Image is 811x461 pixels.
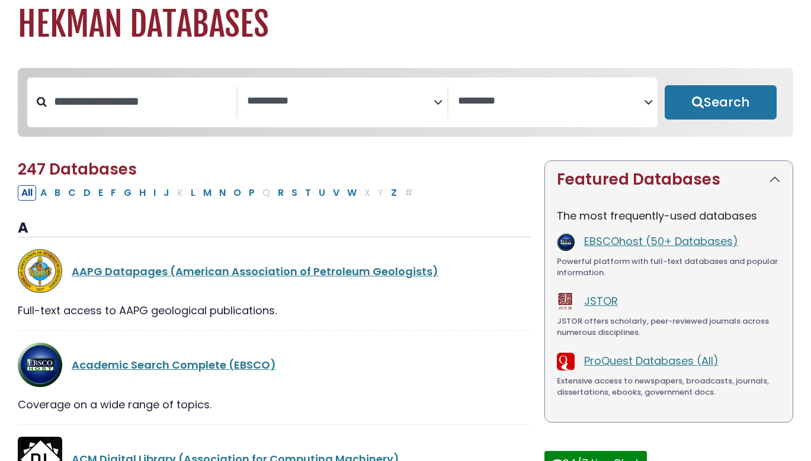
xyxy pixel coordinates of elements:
[200,185,215,201] button: Filter Results M
[665,85,777,120] button: Submit for Search Results
[18,5,793,44] h1: Hekman Databases
[557,208,781,224] p: The most frequently-used databases
[230,185,245,201] button: Filter Results O
[216,185,229,201] button: Filter Results N
[37,185,50,201] button: Filter Results A
[72,264,438,279] a: AAPG Datapages (American Association of Petroleum Geologists)
[302,185,315,201] button: Filter Results T
[18,302,530,318] div: Full-text access to AAPG geological publications.
[557,315,781,339] div: JSTOR offers scholarly, peer-reviewed journals across numerous disciplines.
[95,185,107,201] button: Filter Results E
[18,185,36,201] button: All
[18,185,418,199] div: Alpha-list to filter by first letter of database name
[557,375,781,398] div: Extensive access to newspapers, broadcasts, journals, dissertations, ebooks, government docs.
[80,185,94,201] button: Filter Results D
[107,185,120,201] button: Filter Results F
[315,185,329,201] button: Filter Results U
[344,185,360,201] button: Filter Results W
[584,353,719,368] a: ProQuest Databases (All)
[51,185,64,201] button: Filter Results B
[18,68,793,137] nav: Search filters
[245,185,258,201] button: Filter Results P
[387,185,400,201] button: Filter Results Z
[65,185,79,201] button: Filter Results C
[160,185,173,201] button: Filter Results J
[187,185,199,201] button: Filter Results L
[288,185,301,201] button: Filter Results S
[120,185,135,201] button: Filter Results G
[136,185,149,201] button: Filter Results H
[18,396,530,412] div: Coverage on a wide range of topics.
[274,185,287,201] button: Filter Results R
[584,234,738,249] a: EBSCOhost (50+ Databases)
[458,95,644,108] textarea: Search
[18,159,137,180] span: 247 Databases
[329,185,343,201] button: Filter Results V
[545,161,793,198] button: Featured Databases
[584,294,618,308] a: JSTOR
[18,220,530,237] h3: A
[557,256,781,279] div: Powerful platform with full-text databases and popular information.
[72,357,276,372] a: Academic Search Complete (EBSCO)
[150,185,159,201] button: Filter Results I
[47,92,236,111] input: Search database by title or keyword
[247,95,433,108] textarea: Search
